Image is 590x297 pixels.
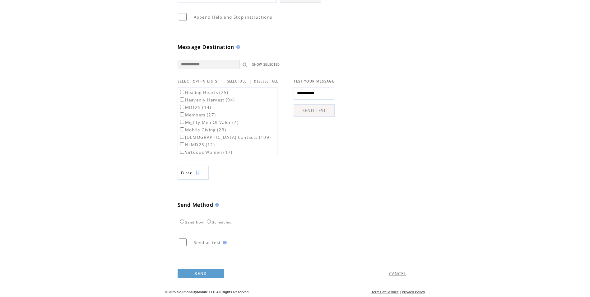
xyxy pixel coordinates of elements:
label: MDT25 (14) [179,105,211,110]
span: | [249,78,252,84]
a: Filter [178,166,209,180]
label: NLMD25 (12) [179,142,215,148]
label: Mighty Men Of Valor (7) [179,120,239,125]
label: Mobile Giving (23) [179,127,226,133]
a: DESELECT ALL [254,79,278,83]
img: filters.png [195,166,201,180]
span: Message Destination [178,44,235,50]
a: Terms of Service [371,290,399,294]
span: © 2025 SolutionsByMobile LLC All Rights Reserved [165,290,249,294]
input: Mobile Giving (23) [180,127,184,131]
span: Send as test [194,240,221,245]
input: Virtuous Women (17) [180,150,184,154]
label: Healing Hearts (25) [179,90,229,95]
span: Append Help and Stop instructions [194,14,272,20]
input: NLMD25 (12) [180,142,184,146]
input: Send Now [180,219,184,224]
input: MDT25 (14) [180,105,184,109]
img: help.gif [213,203,219,207]
label: Heavenly Harvest (94) [179,97,235,103]
input: Members (27) [180,112,184,116]
a: SEND TEST [294,104,335,117]
a: SHOW SELECTED [252,63,280,67]
span: Show filters [181,170,192,176]
label: Members (27) [179,112,216,118]
input: Heavenly Harvest (94) [180,97,184,101]
a: Privacy Policy [402,290,425,294]
input: Healing Hearts (25) [180,90,184,94]
img: help.gif [235,45,240,49]
a: SELECT ALL [227,79,247,83]
span: | [400,290,401,294]
input: Scheduled [207,219,211,224]
input: [DEMOGRAPHIC_DATA] Contacts (109) [180,135,184,139]
span: SELECT OPT-IN LISTS [178,79,218,83]
input: Mighty Men Of Valor (7) [180,120,184,124]
label: [DEMOGRAPHIC_DATA] Contacts (109) [179,134,271,140]
label: Virtuous Women (17) [179,149,233,155]
a: CANCEL [389,271,406,276]
span: Send Method [178,201,214,208]
label: Scheduled [205,220,232,224]
a: SEND [178,269,224,278]
span: TEST YOUR MESSAGE [294,79,334,83]
img: help.gif [221,241,227,244]
label: Send Now [179,220,204,224]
